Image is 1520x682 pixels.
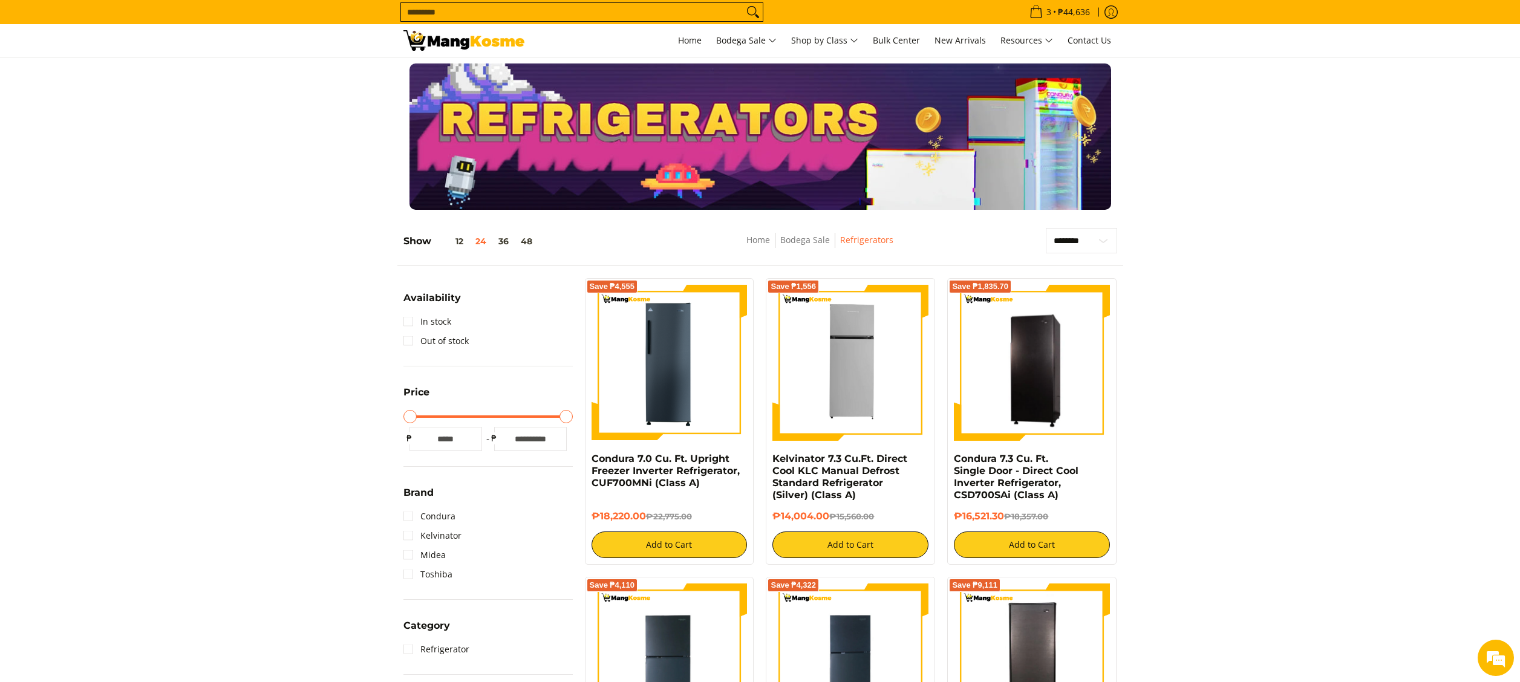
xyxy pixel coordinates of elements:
[403,331,469,351] a: Out of stock
[954,531,1110,558] button: Add to Cart
[954,287,1110,439] img: Condura 7.3 Cu. Ft. Single Door - Direct Cool Inverter Refrigerator, CSD700SAi (Class A)
[403,293,461,312] summary: Open
[672,24,708,57] a: Home
[403,621,450,640] summary: Open
[952,582,997,589] span: Save ₱9,111
[954,453,1078,501] a: Condura 7.3 Cu. Ft. Single Door - Direct Cool Inverter Refrigerator, CSD700SAi (Class A)
[403,545,446,565] a: Midea
[403,488,434,507] summary: Open
[678,34,702,46] span: Home
[954,510,1110,522] h6: ₱16,521.30
[403,488,434,498] span: Brand
[743,3,763,21] button: Search
[403,640,469,659] a: Refrigerator
[710,24,783,57] a: Bodega Sale
[592,453,740,489] a: Condura 7.0 Cu. Ft. Upright Freezer Inverter Refrigerator, CUF700MNi (Class A)
[829,511,874,521] del: ₱15,560.00
[403,507,455,526] a: Condura
[590,582,635,589] span: Save ₱4,110
[488,432,500,444] span: ₱
[403,30,524,51] img: Bodega Sale Refrigerator l Mang Kosme: Home Appliances Warehouse Sale
[403,312,451,331] a: In stock
[1068,34,1111,46] span: Contact Us
[403,235,538,247] h5: Show
[403,293,461,303] span: Availability
[403,621,450,631] span: Category
[403,565,452,584] a: Toshiba
[515,236,538,246] button: 48
[1004,511,1048,521] del: ₱18,357.00
[592,285,748,441] img: Condura 7.0 Cu. Ft. Upright Freezer Inverter Refrigerator, CUF700MNi (Class A)
[469,236,492,246] button: 24
[592,531,748,558] button: Add to Cart
[403,526,462,545] a: Kelvinator
[840,234,893,245] a: Refrigerators
[772,453,907,501] a: Kelvinator 7.3 Cu.Ft. Direct Cool KLC Manual Defrost Standard Refrigerator (Silver) (Class A)
[867,24,926,57] a: Bulk Center
[771,582,816,589] span: Save ₱4,322
[403,388,429,397] span: Price
[646,511,692,521] del: ₱22,775.00
[791,33,858,48] span: Shop by Class
[592,510,748,522] h6: ₱18,220.00
[928,24,992,57] a: New Arrivals
[994,24,1059,57] a: Resources
[952,283,1008,290] span: Save ₱1,835.70
[403,388,429,406] summary: Open
[746,234,770,245] a: Home
[935,34,986,46] span: New Arrivals
[1045,8,1053,16] span: 3
[785,24,864,57] a: Shop by Class
[537,24,1117,57] nav: Main Menu
[716,33,777,48] span: Bodega Sale
[772,510,928,522] h6: ₱14,004.00
[771,283,816,290] span: Save ₱1,556
[1056,8,1092,16] span: ₱44,636
[403,432,416,444] span: ₱
[772,285,928,441] img: Kelvinator 7.3 Cu.Ft. Direct Cool KLC Manual Defrost Standard Refrigerator (Silver) (Class A)
[431,236,469,246] button: 12
[780,234,830,245] a: Bodega Sale
[1000,33,1053,48] span: Resources
[492,236,515,246] button: 36
[1026,5,1094,19] span: •
[590,283,635,290] span: Save ₱4,555
[873,34,920,46] span: Bulk Center
[772,531,928,558] button: Add to Cart
[1062,24,1117,57] a: Contact Us
[658,233,982,260] nav: Breadcrumbs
